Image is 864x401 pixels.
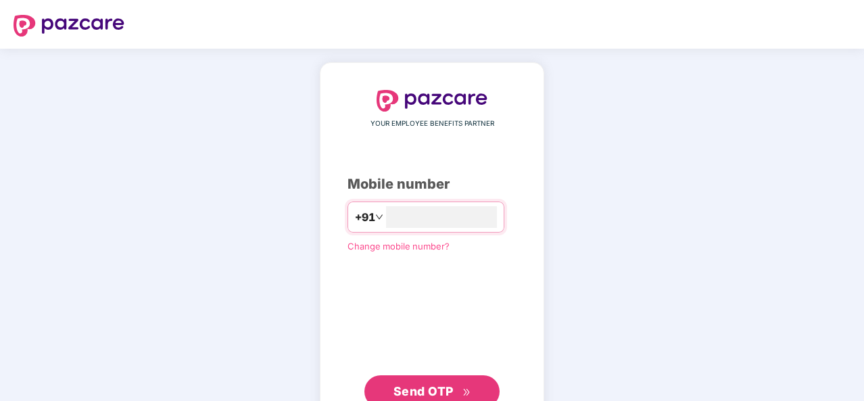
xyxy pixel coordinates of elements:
span: Send OTP [393,384,454,398]
a: Change mobile number? [347,241,450,252]
div: Mobile number [347,174,517,195]
img: logo [377,90,487,112]
span: +91 [355,209,375,226]
img: logo [14,15,124,37]
span: YOUR EMPLOYEE BENEFITS PARTNER [370,118,494,129]
span: double-right [462,388,471,397]
span: down [375,213,383,221]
